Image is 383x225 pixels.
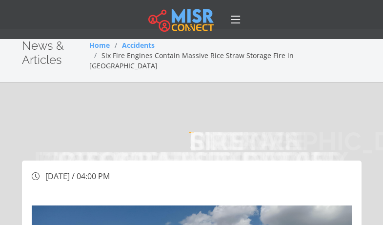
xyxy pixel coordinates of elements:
[148,7,214,32] img: main.misr_connect
[122,41,155,50] a: Accidents
[89,51,294,70] span: Six Fire Engines Contain Massive Rice Straw Storage Fire in [GEOGRAPHIC_DATA]
[45,171,110,182] span: [DATE] / 04:00 PM
[89,41,110,50] a: Home
[22,39,64,67] span: News & Articles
